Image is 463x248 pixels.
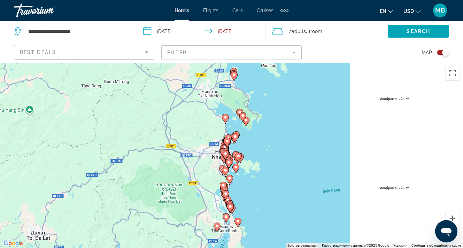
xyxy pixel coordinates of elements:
[393,243,407,247] a: Условия (ссылка откроется в новой вкладке)
[232,8,243,13] a: Cars
[422,48,432,57] span: Map
[175,8,189,13] a: Hotels
[287,243,318,248] button: Быстрые клавиши
[435,220,457,242] iframe: Кнопка запуска окна обмена сообщениями
[14,1,84,20] a: Travorium
[20,48,148,56] mat-select: Sort by
[411,243,461,247] a: Сообщить об ошибке на карте
[380,6,393,16] button: Change language
[2,239,25,248] img: Google
[306,26,322,36] span: , 1
[388,25,449,38] button: Search
[435,7,445,14] span: MB
[432,49,449,56] button: Toggle map
[407,29,430,34] span: Search
[20,49,56,55] span: Best Deals
[161,45,302,60] button: Filter
[310,29,322,34] span: Room
[446,66,460,80] button: Включить полноэкранный режим
[2,239,25,248] a: Открыть эту область в Google Картах (в новом окне)
[322,243,389,247] span: Картографические данные ©2025 Google
[446,211,460,225] button: Увеличить
[203,8,218,13] a: Flights
[380,8,386,14] span: en
[265,21,388,42] button: Travelers: 2 adults, 0 children
[136,21,265,42] button: Check-in date: Sep 9, 2025 Check-out date: Sep 19, 2025
[403,6,420,16] button: Change currency
[257,8,273,13] a: Cruises
[431,3,449,18] button: User Menu
[292,29,306,34] span: Adults
[289,26,306,36] span: 2
[403,8,414,14] span: USD
[280,5,288,16] button: Extra navigation items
